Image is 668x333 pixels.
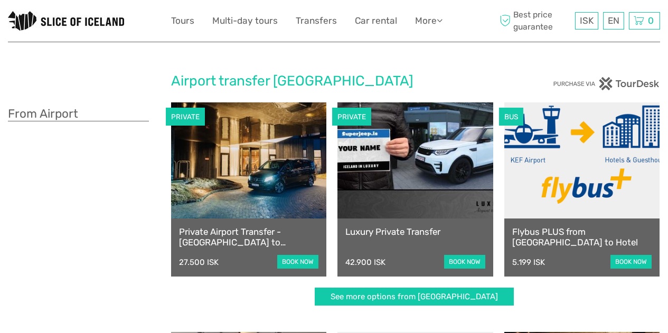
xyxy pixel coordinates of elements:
span: Best price guarantee [497,9,572,32]
a: Private Airport Transfer - [GEOGRAPHIC_DATA] to [GEOGRAPHIC_DATA] [179,226,318,248]
div: 42.900 ISK [345,258,385,267]
img: PurchaseViaTourDesk.png [553,77,660,90]
div: BUS [499,108,523,126]
a: Tours [171,13,194,28]
div: EN [603,12,624,30]
div: 5.199 ISK [512,258,545,267]
a: Multi-day tours [212,13,278,28]
div: PRIVATE [166,108,205,126]
h3: From Airport [8,107,149,121]
h2: Airport transfer [GEOGRAPHIC_DATA] [171,73,497,90]
div: 27.500 ISK [179,258,219,267]
img: 1599-9674cb90-6327-431f-acb2-52dcb7b5caca_logo_small.jpg [8,11,124,31]
a: Transfers [296,13,337,28]
div: PRIVATE [332,108,371,126]
a: Flybus PLUS from [GEOGRAPHIC_DATA] to Hotel [512,226,652,248]
span: 0 [646,15,655,26]
a: See more options from [GEOGRAPHIC_DATA] [315,288,514,306]
a: Luxury Private Transfer [345,226,485,237]
a: book now [610,255,652,269]
a: book now [277,255,318,269]
span: ISK [580,15,594,26]
a: book now [444,255,485,269]
a: More [415,13,443,28]
a: Car rental [355,13,397,28]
